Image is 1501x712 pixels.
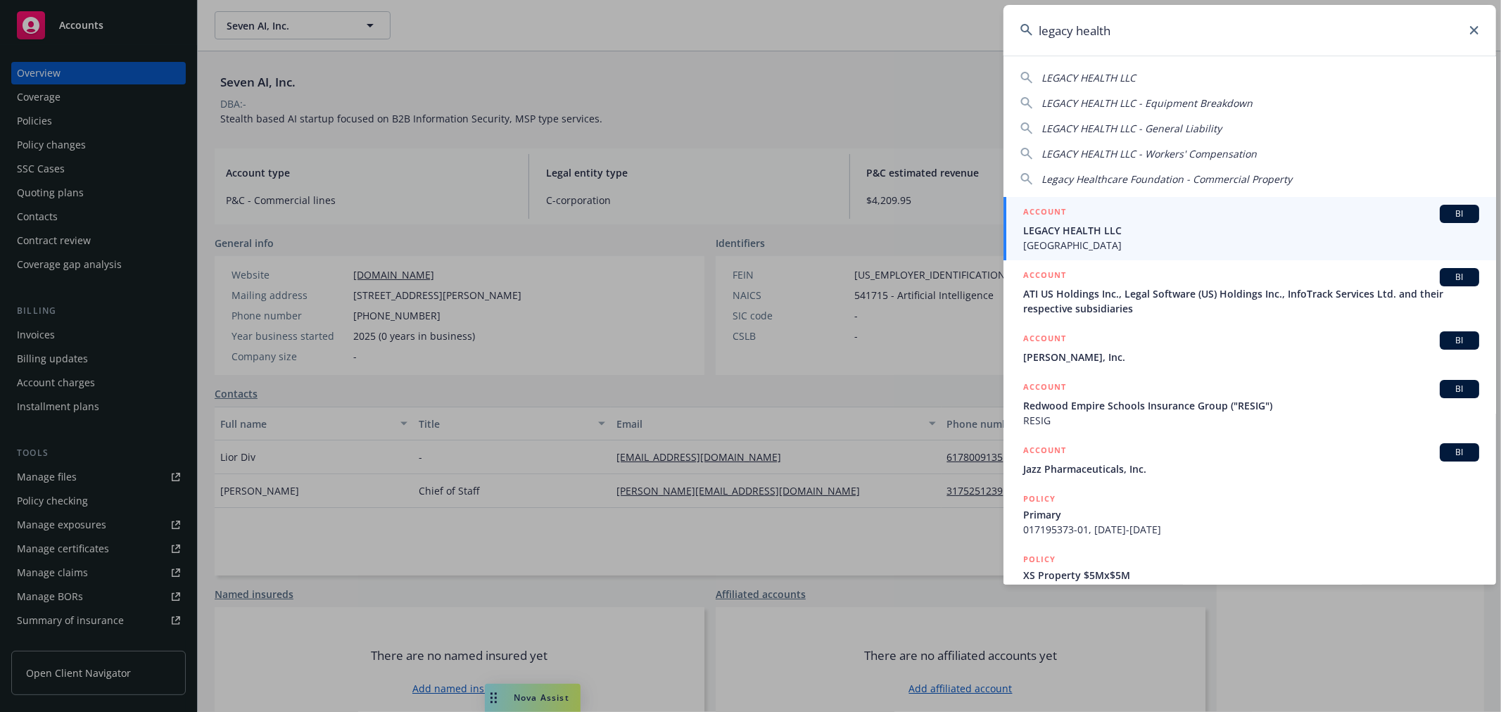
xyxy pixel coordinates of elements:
a: ACCOUNTBILEGACY HEALTH LLC[GEOGRAPHIC_DATA] [1003,197,1496,260]
span: LEGACY HEALTH LLC - Workers' Compensation [1041,147,1257,160]
span: BI [1445,383,1474,395]
span: ATI US Holdings Inc., Legal Software (US) Holdings Inc., InfoTrack Services Ltd. and their respec... [1023,286,1479,316]
span: BI [1445,334,1474,347]
span: 017195373-01, [DATE]-[DATE] [1023,522,1479,537]
a: ACCOUNTBIRedwood Empire Schools Insurance Group ("RESIG")RESIG [1003,372,1496,436]
span: LEGACY HEALTH LLC [1023,223,1479,238]
span: Redwood Empire Schools Insurance Group ("RESIG") [1023,398,1479,413]
span: ESP30028043200, [DATE]-[DATE] [1023,583,1479,597]
h5: ACCOUNT [1023,331,1066,348]
span: XS Property $5Mx$5M [1023,568,1479,583]
a: ACCOUNTBIATI US Holdings Inc., Legal Software (US) Holdings Inc., InfoTrack Services Ltd. and the... [1003,260,1496,324]
h5: ACCOUNT [1023,205,1066,222]
h5: POLICY [1023,492,1056,506]
span: [GEOGRAPHIC_DATA] [1023,238,1479,253]
h5: ACCOUNT [1023,268,1066,285]
span: LEGACY HEALTH LLC - General Liability [1041,122,1222,135]
span: BI [1445,446,1474,459]
a: ACCOUNTBI[PERSON_NAME], Inc. [1003,324,1496,372]
a: ACCOUNTBIJazz Pharmaceuticals, Inc. [1003,436,1496,484]
h5: POLICY [1023,552,1056,566]
span: LEGACY HEALTH LLC - Equipment Breakdown [1041,96,1253,110]
a: POLICYXS Property $5Mx$5MESP30028043200, [DATE]-[DATE] [1003,545,1496,605]
span: LEGACY HEALTH LLC [1041,71,1136,84]
span: [PERSON_NAME], Inc. [1023,350,1479,364]
h5: ACCOUNT [1023,443,1066,460]
span: Legacy Healthcare Foundation - Commercial Property [1041,172,1292,186]
span: RESIG [1023,413,1479,428]
span: BI [1445,271,1474,284]
span: Primary [1023,507,1479,522]
span: Jazz Pharmaceuticals, Inc. [1023,462,1479,476]
a: POLICYPrimary017195373-01, [DATE]-[DATE] [1003,484,1496,545]
span: BI [1445,208,1474,220]
input: Search... [1003,5,1496,56]
h5: ACCOUNT [1023,380,1066,397]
